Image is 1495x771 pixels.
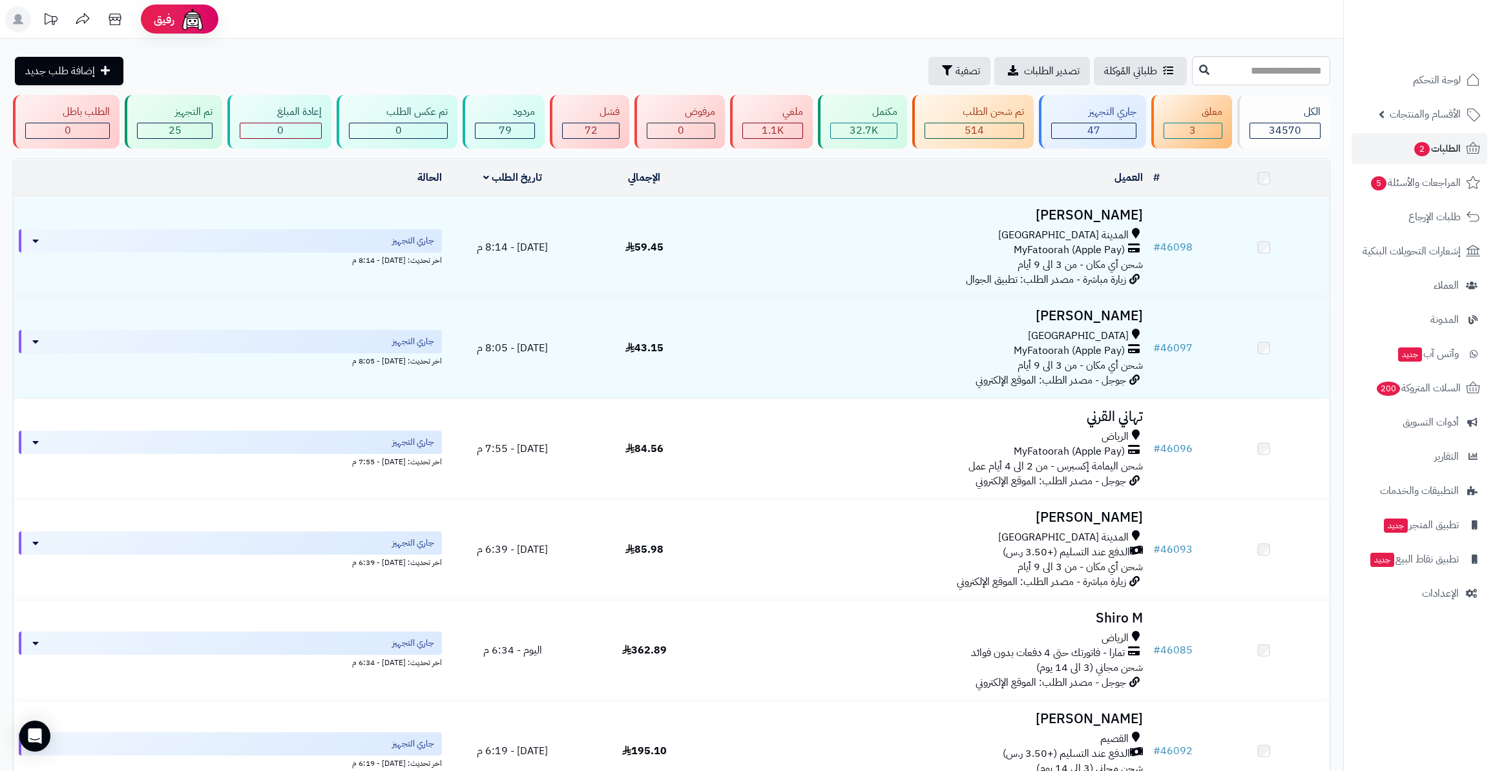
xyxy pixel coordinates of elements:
[25,63,95,79] span: إضافة طلب جديد
[994,57,1090,85] a: تصدير الطلبات
[1390,105,1461,123] span: الأقسام والمنتجات
[1087,123,1100,138] span: 47
[392,737,434,750] span: جاري التجهيز
[1036,95,1149,149] a: جاري التجهيز 47
[169,123,182,138] span: 25
[1052,123,1136,138] div: 47
[1370,553,1394,567] span: جديد
[1403,413,1459,431] span: أدوات التسويق
[957,574,1126,590] span: زيارة مباشرة - مصدر الطلب: الموقع الإلكتروني
[1398,347,1422,362] span: جديد
[1352,373,1487,404] a: السلات المتروكة200
[476,123,534,138] div: 79
[1352,304,1487,335] a: المدونة
[483,170,542,185] a: تاريخ الطلب
[928,57,990,85] button: تصفية
[715,409,1143,424] h3: تهاني القرني
[1370,174,1461,192] span: المراجعات والأسئلة
[563,123,619,138] div: 72
[1014,243,1125,258] span: MyFatoorah (Apple Pay)
[910,95,1036,149] a: تم شحن الطلب 514
[1153,642,1160,658] span: #
[1028,329,1129,344] span: [GEOGRAPHIC_DATA]
[1413,71,1461,89] span: لوحة التحكم
[1352,544,1487,575] a: تطبيق نقاط البيعجديد
[180,6,205,32] img: ai-face.png
[743,123,802,138] div: 1132
[1430,311,1459,329] span: المدونة
[10,95,122,149] a: الطلب باطل 0
[715,309,1143,324] h3: [PERSON_NAME]
[1380,482,1459,500] span: التطبيقات والخدمات
[1383,516,1459,534] span: تطبيق المتجر
[1414,142,1430,156] span: 2
[968,458,1143,474] span: شحن اليمامة إكسبرس - من 2 الى 4 أيام عمل
[976,373,1126,388] span: جوجل - مصدر الطلب: الموقع الإلكتروني
[647,105,715,119] div: مرفوض
[1014,344,1125,358] span: MyFatoorah (Apple Pay)
[762,123,784,138] span: 1.1K
[971,646,1125,661] span: تمارا - فاتورتك حتى 4 دفعات بدون فوائد
[1352,338,1487,369] a: وآتس آبجديد
[138,123,211,138] div: 25
[1094,57,1187,85] a: طلباتي المُوكلة
[1003,746,1130,761] span: الدفع عند التسليم (+3.50 ر.س)
[1363,242,1461,260] span: إشعارات التحويلات البنكية
[19,756,442,769] div: اخر تحديث: [DATE] - 6:19 م
[1269,123,1301,138] span: 34570
[392,537,434,550] span: جاري التجهيز
[1153,441,1193,457] a: #46096
[742,105,803,119] div: ملغي
[547,95,632,149] a: فشل 72
[715,712,1143,726] h3: [PERSON_NAME]
[1377,382,1400,396] span: 200
[632,95,727,149] a: مرفوض 0
[19,353,442,367] div: اخر تحديث: [DATE] - 8:05 م
[1369,550,1459,568] span: تطبيق نقاط البيع
[830,105,897,119] div: مكتمل
[1352,65,1487,96] a: لوحة التحكم
[622,743,667,759] span: 195.10
[925,105,1023,119] div: تم شحن الطلب
[1100,732,1129,746] span: القصيم
[976,473,1126,489] span: جوجل - مصدر الطلب: الموقع الإلكتروني
[831,123,897,138] div: 32698
[925,123,1023,138] div: 514
[392,234,434,247] span: جاري التجهيز
[225,95,334,149] a: إعادة المبلغ 0
[1153,170,1160,185] a: #
[1352,509,1487,540] a: تطبيق المتجرجديد
[1149,95,1234,149] a: معلق 3
[1352,236,1487,267] a: إشعارات التحويلات البنكية
[1352,270,1487,301] a: العملاء
[395,123,402,138] span: 0
[1422,584,1459,602] span: الإعدادات
[715,208,1143,223] h3: [PERSON_NAME]
[475,105,534,119] div: مردود
[34,6,67,36] a: تحديثات المنصة
[965,123,984,138] span: 514
[1352,201,1487,232] a: طلبات الإرجاع
[15,57,123,85] a: إضافة طلب جديد
[625,441,664,457] span: 84.56
[1153,340,1160,356] span: #
[1114,170,1143,185] a: العميل
[277,123,284,138] span: 0
[966,272,1126,287] span: زيارة مباشرة - مصدر الطلب: تطبيق الجوال
[1164,123,1221,138] div: 3
[628,170,660,185] a: الإجمالي
[1018,358,1143,373] span: شحن أي مكان - من 3 الى 9 أيام
[477,542,548,557] span: [DATE] - 6:39 م
[998,530,1129,545] span: المدينة [GEOGRAPHIC_DATA]
[483,642,542,658] span: اليوم - 6:34 م
[1018,559,1143,575] span: شحن أي مكان - من 3 الى 9 أيام
[678,123,684,138] span: 0
[1153,743,1160,759] span: #
[26,123,109,138] div: 0
[137,105,212,119] div: تم التجهيز
[562,105,620,119] div: فشل
[1164,105,1222,119] div: معلق
[1153,642,1193,658] a: #46085
[19,454,442,468] div: اخر تحديث: [DATE] - 7:55 م
[998,228,1129,243] span: المدينة [GEOGRAPHIC_DATA]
